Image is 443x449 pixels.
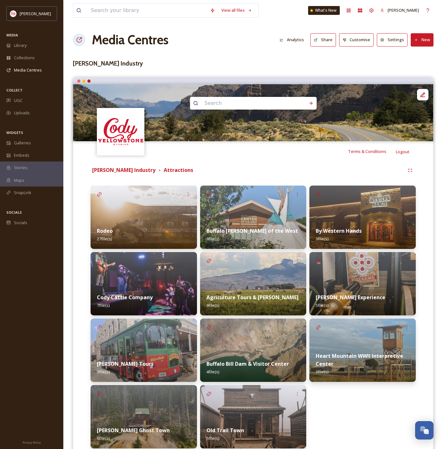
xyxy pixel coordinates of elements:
[10,10,16,17] img: images%20(1).png
[200,252,307,315] img: 9e4237f9-48a3-4694-9062-9c626f69c93e.jpg
[396,149,409,155] span: Logout
[14,110,30,116] span: Uploads
[309,319,416,382] img: 9G09ukj0ESYAAAAAAAAZ6QILC%2520Photos%25208-1-2011%2520008.JPG
[411,33,434,46] button: New
[309,252,416,315] img: 9G09ukj0ESYAAAAAAACvBgDSC_9095PrintRes.JPG
[14,42,27,48] span: Library
[206,427,244,434] strong: Old Trail Town
[206,435,219,441] span: 5 file(s)
[97,360,154,367] strong: [PERSON_NAME] Tours
[14,140,31,146] span: Galleries
[316,236,328,242] span: 3 file(s)
[206,227,298,234] strong: Buffalo [PERSON_NAME] of the West
[92,30,168,49] a: Media Centres
[22,440,41,445] span: Privacy Policy
[200,385,307,448] img: 9G09ukj0ESYAAAAAAACu-gDSC_8835PrintRes.JPG
[6,88,22,92] span: COLLECT
[339,33,377,46] a: Customise
[377,33,408,46] button: Settings
[6,210,22,215] span: SOCIALS
[206,369,219,375] span: 4 file(s)
[218,4,255,16] a: View all files
[91,319,197,382] img: 9G09ukj0ESYAAAAAAAFZwQPhoto%2520Jul%252012%25202024%252C%252010%252003%252001%2520AM.jpg
[316,294,385,301] strong: [PERSON_NAME] Experience
[98,109,144,155] img: images%20(1).png
[88,3,207,17] input: Search your library
[377,4,422,16] a: [PERSON_NAME]
[316,369,328,375] span: 3 file(s)
[97,294,153,301] strong: Cody Cattle Company
[316,302,328,308] span: 5 file(s)
[206,236,219,242] span: 9 file(s)
[97,435,110,441] span: 6 file(s)
[348,149,386,154] span: Terms & Conditions
[309,186,416,249] img: 9G09ukj0ESYAAAAAAAAYuwpark-county-downtown-cody-2021-tobey-schmidt-2.jpg
[73,84,433,141] img: 0824_SHASHONENATIONALFOREST_VEHICAL.jpg
[14,152,29,158] span: Embeds
[348,148,396,155] a: Terms & Conditions
[308,6,340,15] a: What's New
[97,427,170,434] strong: [PERSON_NAME] Ghost Town
[6,130,23,135] span: WIDGETS
[91,186,197,249] img: 9G09ukj0ESYAAAAAAAAVhQemily-sierra-cody-wyoming-nightly-rodeo-2.jpg
[339,33,374,46] button: Customise
[316,352,403,367] strong: Heart Mountain WWII Interpretive Center
[14,67,42,73] span: Media Centres
[200,319,307,382] img: 9G09ukj0ESYAAAAAAACfUABuffalo%2520Bill%2520Dam%2520by%2520air.jpg
[91,252,197,315] img: 9G09ukj0ESYAAAAAAACvYwDSC_1661WebRes.jpg
[201,96,288,110] input: Search
[206,302,219,308] span: 9 file(s)
[276,34,307,46] button: Analytics
[97,369,110,375] span: 3 file(s)
[14,55,35,61] span: Collections
[14,190,31,196] span: SnapLink
[14,177,24,183] span: Maps
[6,33,18,37] span: MEDIA
[206,360,289,367] strong: Buffalo Bill Dam & Visitor Center
[164,167,193,174] strong: Attractions
[14,165,28,171] span: Stories
[97,227,113,234] strong: Rodeo
[377,33,411,46] a: Settings
[200,186,307,249] img: 9G09ukj0ESYAAAAAAAAX7QDSC_3225.JPG
[206,294,299,301] strong: Agriculture Tours & [PERSON_NAME]
[316,227,362,234] strong: By Western Hands
[73,59,434,68] h3: [PERSON_NAME] Industry
[92,167,155,174] strong: [PERSON_NAME] Industry
[97,302,110,308] span: 7 file(s)
[20,11,51,16] span: [PERSON_NAME]
[14,98,22,104] span: UGC
[310,33,336,46] button: Share
[388,7,419,13] span: [PERSON_NAME]
[14,220,27,226] span: Socials
[91,385,197,448] img: 9G09ukj0ESYAAAAAAAECiQIMG_0742.JPG
[276,34,310,46] a: Analytics
[22,438,41,446] a: Privacy Policy
[97,236,112,242] span: 27 file(s)
[415,421,434,440] button: Open Chat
